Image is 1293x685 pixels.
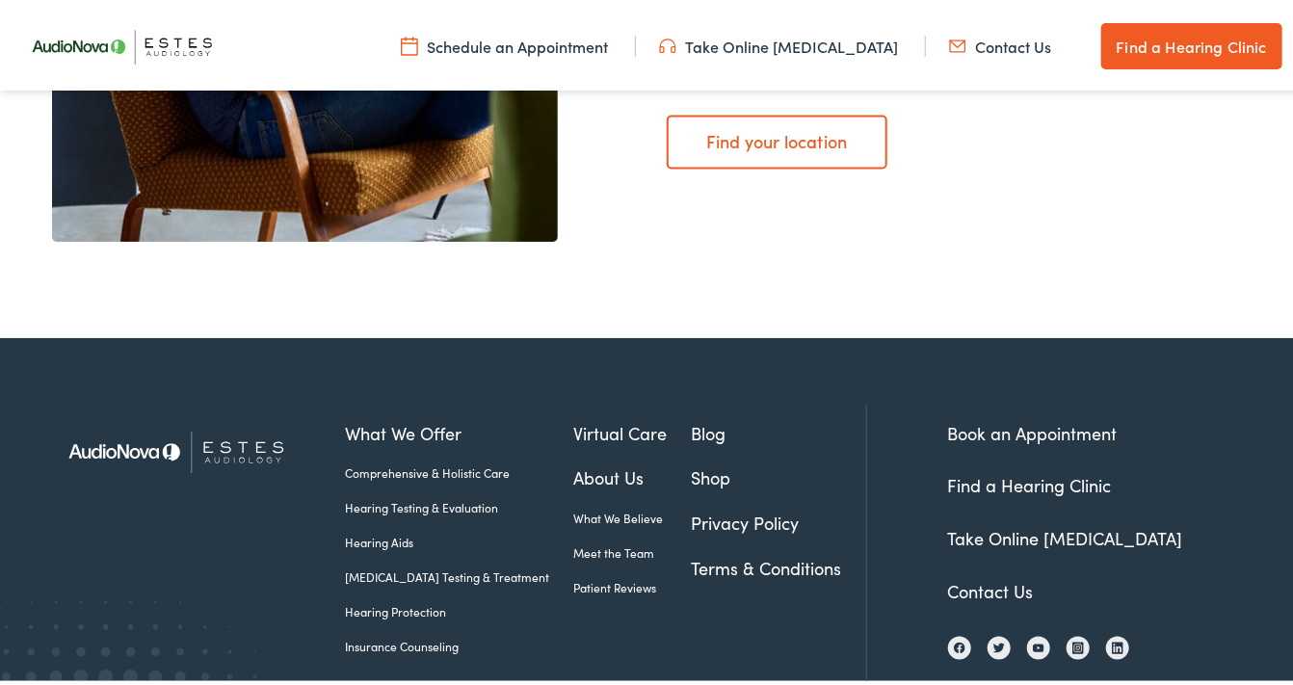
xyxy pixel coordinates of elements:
a: Shop [692,461,866,487]
a: Blog [692,416,866,442]
a: [MEDICAL_DATA] Testing & Treatment [345,566,573,583]
a: Book an Appointment [948,417,1118,441]
img: utility icon [401,32,418,53]
a: Find a Hearing Clinic [1101,19,1282,66]
img: Estes Audiology [52,402,317,495]
a: Hearing Aids [345,531,573,548]
a: Hearing Protection [345,600,573,618]
a: Contact Us [948,576,1034,600]
img: utility icon [949,32,966,53]
a: Terms & Conditions [692,552,866,578]
a: Contact Us [949,32,1052,53]
a: Insurance Counseling [345,635,573,652]
img: Facebook icon, indicating the presence of the site or brand on the social media platform. [954,639,965,650]
img: YouTube [1033,640,1044,650]
a: What We Offer [345,416,573,442]
a: Take Online [MEDICAL_DATA] [659,32,899,53]
a: Privacy Policy [692,507,866,533]
a: What We Believe [573,507,691,524]
img: Twitter [993,639,1005,650]
a: Hearing Testing & Evaluation [345,496,573,514]
a: Virtual Care [573,416,691,442]
a: Patient Reviews [573,576,691,593]
img: utility icon [659,32,676,53]
img: Instagram [1072,638,1084,651]
img: LinkedIn [1112,638,1123,651]
a: Find your location [667,112,887,166]
a: Find a Hearing Clinic [948,470,1112,494]
a: Schedule an Appointment [401,32,609,53]
a: Comprehensive & Holistic Care [345,461,573,479]
a: Meet the Team [573,541,691,559]
a: Take Online [MEDICAL_DATA] [948,523,1183,547]
a: About Us [573,461,691,487]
